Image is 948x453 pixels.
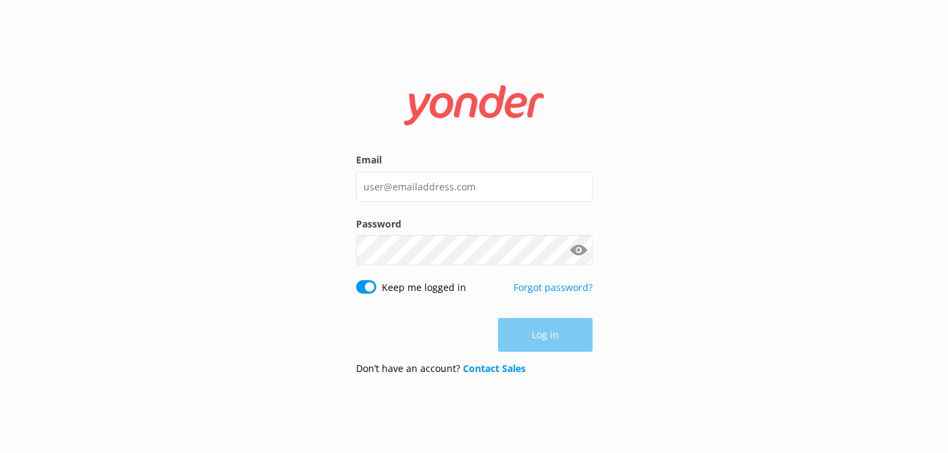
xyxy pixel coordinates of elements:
button: Show password [566,237,593,264]
label: Password [356,217,593,232]
input: user@emailaddress.com [356,171,593,202]
a: Contact Sales [463,362,526,375]
label: Keep me logged in [382,280,466,295]
label: Email [356,153,593,167]
a: Forgot password? [514,281,593,294]
p: Don’t have an account? [356,361,526,376]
